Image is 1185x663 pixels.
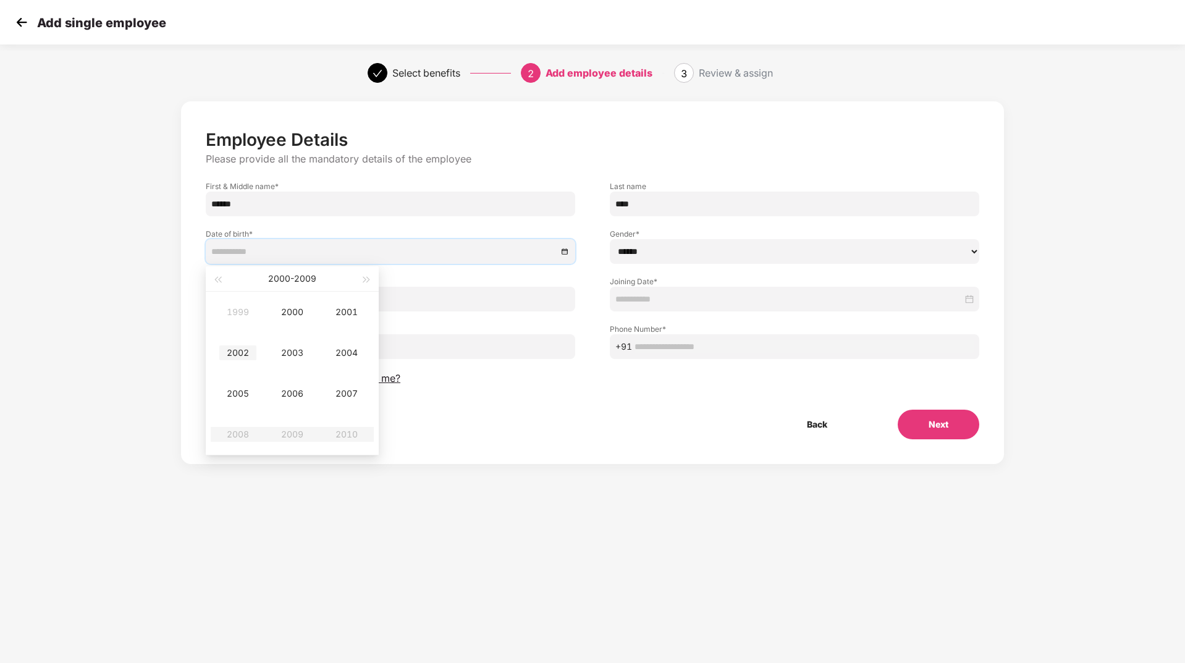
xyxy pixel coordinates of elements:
label: Gender [610,229,979,239]
label: First & Middle name [206,181,575,192]
button: 2000-2009 [268,266,316,291]
div: 1999 [219,305,256,319]
p: Employee Details [206,129,979,150]
div: 2004 [328,345,365,360]
span: check [373,69,382,78]
td: 2002 [211,332,265,373]
td: 2007 [319,373,374,414]
td: 2000 [265,292,319,332]
div: Select benefits [392,63,460,83]
label: Last name [610,181,979,192]
span: 3 [681,67,687,80]
td: 2006 [265,373,319,414]
div: 2003 [274,345,311,360]
div: 2001 [328,305,365,319]
div: 2006 [274,386,311,401]
td: 2001 [319,292,374,332]
p: Add single employee [37,15,166,30]
div: Add employee details [546,63,652,83]
div: 2007 [328,386,365,401]
td: 2005 [211,373,265,414]
div: 2005 [219,386,256,401]
label: Joining Date [610,276,979,287]
button: Next [898,410,979,439]
button: Back [776,410,858,439]
span: +91 [615,340,632,353]
label: Email ID [206,324,575,334]
span: 2 [528,67,534,80]
img: svg+xml;base64,PHN2ZyB4bWxucz0iaHR0cDovL3d3dy53My5vcmcvMjAwMC9zdmciIHdpZHRoPSIzMCIgaGVpZ2h0PSIzMC... [12,13,31,32]
label: Date of birth [206,229,575,239]
td: 2004 [319,332,374,373]
label: Employee ID [206,276,575,287]
p: Please provide all the mandatory details of the employee [206,153,979,166]
div: Review & assign [699,63,773,83]
td: 1999 [211,292,265,332]
div: 2002 [219,345,256,360]
label: Phone Number [610,324,979,334]
td: 2003 [265,332,319,373]
div: 2000 [274,305,311,319]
